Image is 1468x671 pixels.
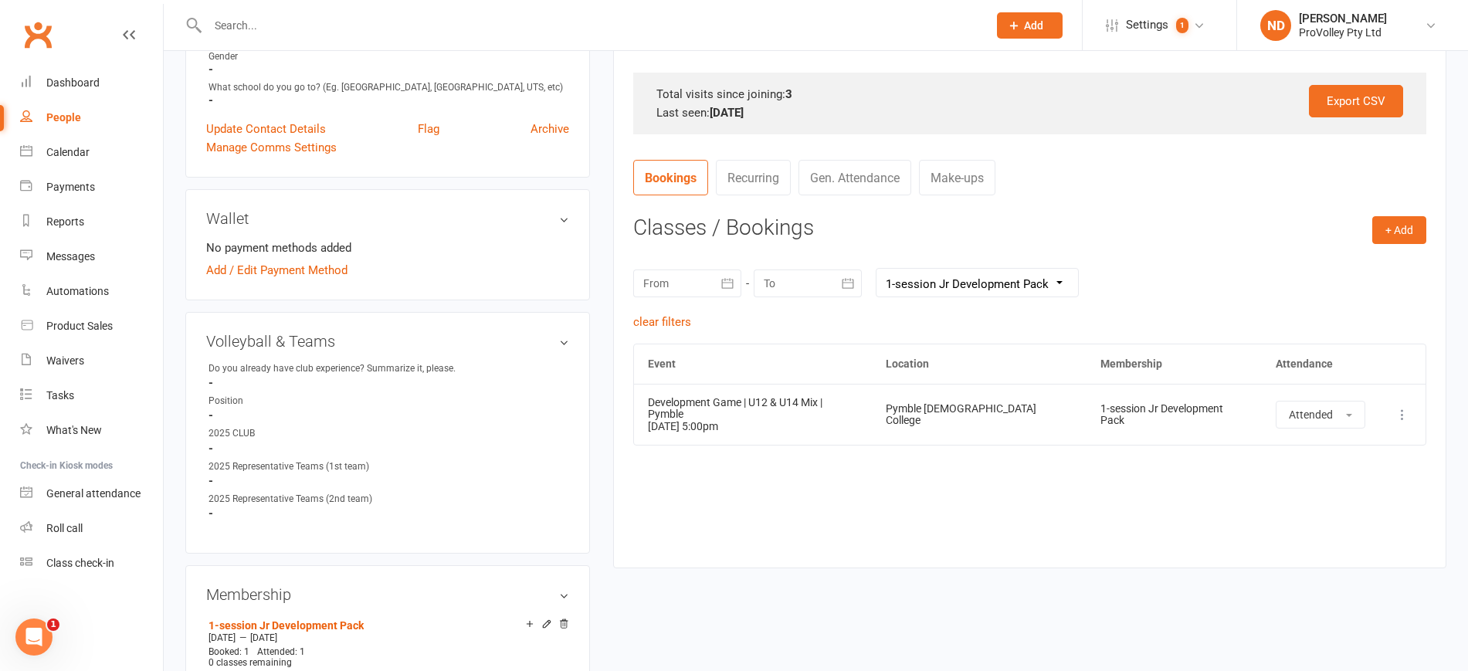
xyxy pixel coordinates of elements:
div: Waivers [46,354,84,367]
span: [DATE] [209,632,236,643]
strong: - [209,474,569,488]
a: Reports [20,205,163,239]
div: Class check-in [46,557,114,569]
a: Bookings [633,160,708,195]
div: 2025 CLUB [209,426,336,441]
div: — [205,632,569,644]
a: Export CSV [1309,85,1403,117]
div: 2025 Representative Teams (1st team) [209,459,369,474]
strong: - [209,507,569,520]
strong: - [209,63,569,76]
div: 1-session Jr Development Pack [1100,403,1248,427]
button: Attended [1276,401,1365,429]
strong: - [209,408,569,422]
h3: Membership [206,586,569,603]
div: Last seen: [656,103,1403,122]
a: Manage Comms Settings [206,138,337,157]
div: Reports [46,215,84,228]
div: 2025 Representative Teams (2nd team) [209,492,372,507]
th: Location [872,344,1086,384]
a: What's New [20,413,163,448]
strong: 3 [785,87,792,101]
a: Product Sales [20,309,163,344]
div: Position [209,394,336,408]
a: Waivers [20,344,163,378]
div: Product Sales [46,320,113,332]
strong: - [209,442,569,456]
a: 1-session Jr Development Pack [209,619,364,632]
div: ND [1260,10,1291,41]
div: Calendar [46,146,90,158]
div: ProVolley Pty Ltd [1299,25,1387,39]
div: Development Game | U12 & U14 Mix | Pymble [648,397,858,421]
a: Archive [531,120,569,138]
div: General attendance [46,487,141,500]
a: Dashboard [20,66,163,100]
a: Make-ups [919,160,995,195]
div: Payments [46,181,95,193]
span: Attended [1289,408,1333,421]
h3: Wallet [206,210,569,227]
a: Tasks [20,378,163,413]
iframe: Intercom live chat [15,618,53,656]
button: Add [997,12,1063,39]
div: Gender [209,49,569,64]
span: [DATE] [250,632,277,643]
input: Search... [203,15,977,36]
a: Clubworx [19,15,57,54]
strong: [DATE] [710,106,744,120]
div: People [46,111,81,124]
a: Automations [20,274,163,309]
div: Pymble [DEMOGRAPHIC_DATA] College [886,403,1072,427]
a: Payments [20,170,163,205]
button: + Add [1372,216,1426,244]
th: Attendance [1262,344,1379,384]
div: Do you already have club experience? Summarize it, please. [209,361,456,376]
a: Flag [418,120,439,138]
a: General attendance kiosk mode [20,476,163,511]
th: Event [634,344,872,384]
li: No payment methods added [206,239,569,257]
div: Total visits since joining: [656,85,1403,103]
strong: - [209,93,569,107]
h3: Classes / Bookings [633,216,1426,240]
strong: - [209,376,569,390]
a: Messages [20,239,163,274]
h3: Volleyball & Teams [206,333,569,350]
span: Booked: 1 [209,646,249,657]
span: Settings [1126,8,1168,42]
div: Messages [46,250,95,263]
div: Roll call [46,522,83,534]
div: What's New [46,424,102,436]
div: Automations [46,285,109,297]
a: Calendar [20,135,163,170]
div: [PERSON_NAME] [1299,12,1387,25]
td: [DATE] 5:00pm [634,384,872,445]
a: Recurring [716,160,791,195]
a: Class kiosk mode [20,546,163,581]
span: 1 [47,618,59,631]
span: 0 classes remaining [209,657,292,668]
a: People [20,100,163,135]
a: Add / Edit Payment Method [206,261,348,280]
a: Gen. Attendance [798,160,911,195]
div: What school do you go to? (Eg. [GEOGRAPHIC_DATA], [GEOGRAPHIC_DATA], UTS, etc) [209,80,569,95]
span: Attended: 1 [257,646,305,657]
th: Membership [1087,344,1262,384]
a: Roll call [20,511,163,546]
a: clear filters [633,315,691,329]
div: Dashboard [46,76,100,89]
span: Add [1024,19,1043,32]
a: Update Contact Details [206,120,326,138]
div: Tasks [46,389,74,402]
span: 1 [1176,18,1188,33]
